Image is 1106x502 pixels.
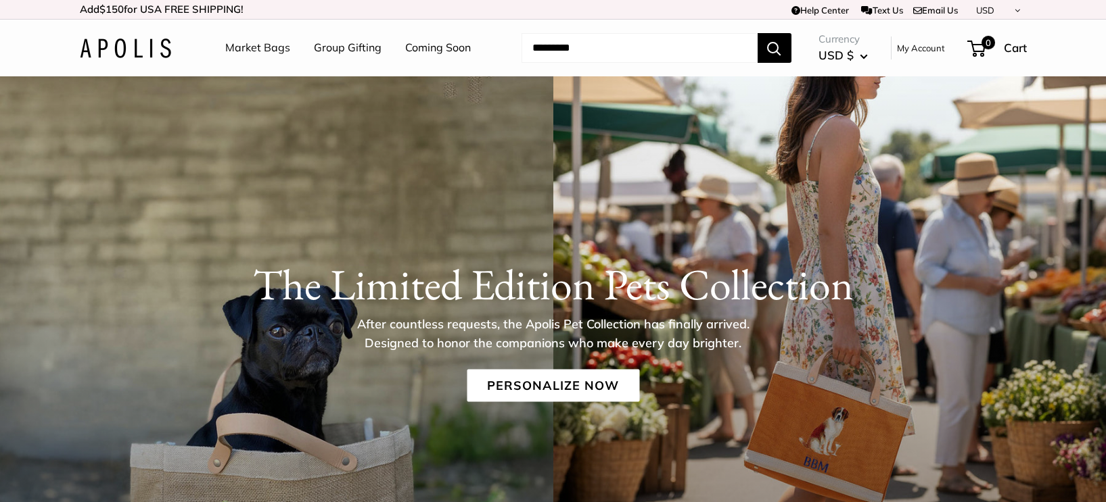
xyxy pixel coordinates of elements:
[405,38,471,58] a: Coming Soon
[791,5,849,16] a: Help Center
[225,38,290,58] a: Market Bags
[80,39,171,58] img: Apolis
[819,45,868,66] button: USD $
[80,258,1027,309] h1: The Limited Edition Pets Collection
[1004,41,1027,55] span: Cart
[976,5,994,16] span: USD
[981,36,994,49] span: 0
[819,48,854,62] span: USD $
[897,40,945,56] a: My Account
[969,37,1027,59] a: 0 Cart
[522,33,758,63] input: Search...
[758,33,791,63] button: Search
[99,3,124,16] span: $150
[467,369,639,401] a: Personalize Now
[333,314,773,352] p: After countless requests, the Apolis Pet Collection has finally arrived. Designed to honor the co...
[314,38,382,58] a: Group Gifting
[913,5,958,16] a: Email Us
[819,30,868,49] span: Currency
[861,5,902,16] a: Text Us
